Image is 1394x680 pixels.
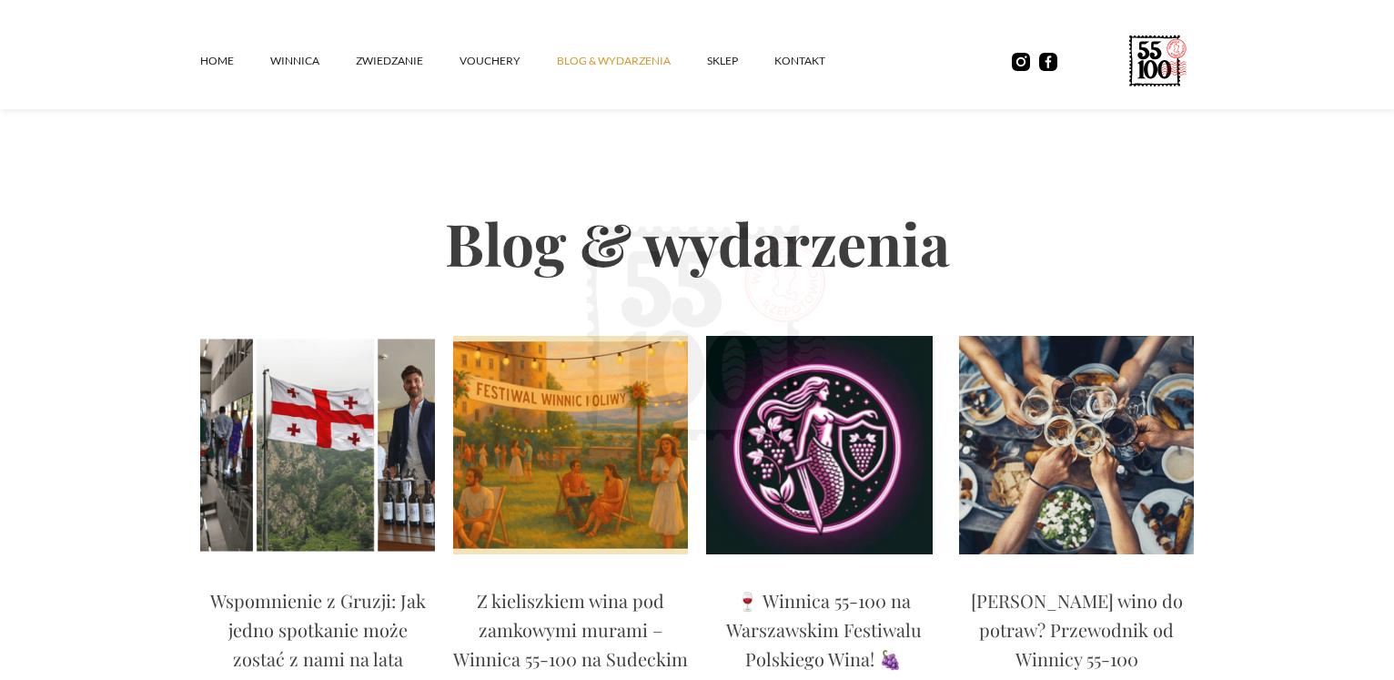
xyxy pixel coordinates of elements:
[707,34,774,88] a: SKLEP
[460,34,557,88] a: vouchery
[774,34,862,88] a: kontakt
[356,34,460,88] a: ZWIEDZANIE
[270,34,356,88] a: winnica
[200,34,270,88] a: Home
[557,34,707,88] a: Blog & Wydarzenia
